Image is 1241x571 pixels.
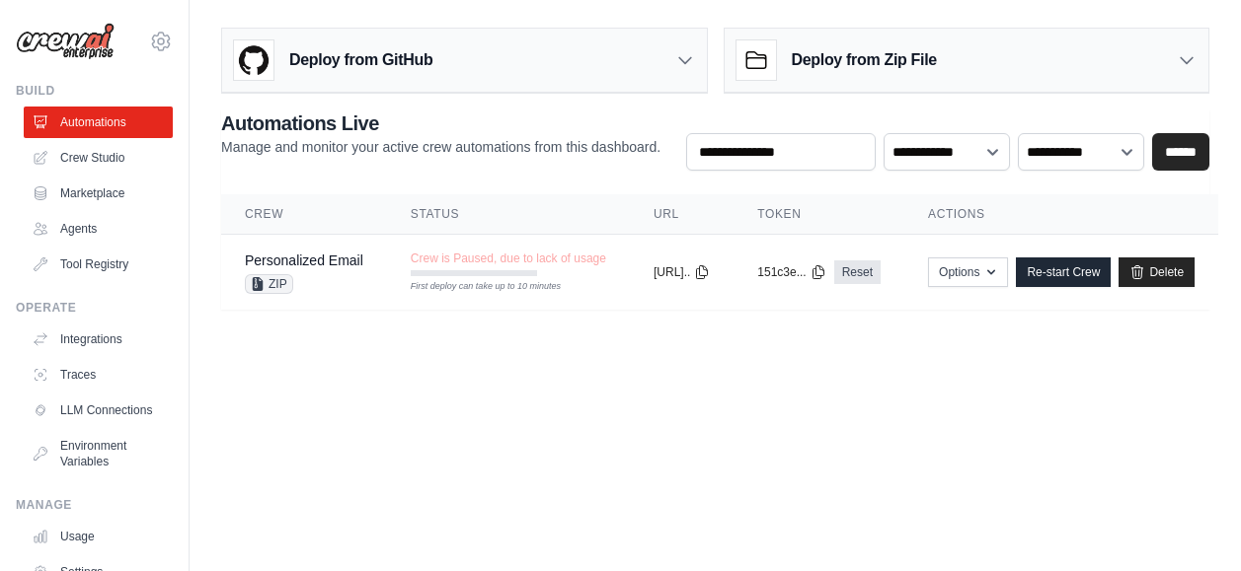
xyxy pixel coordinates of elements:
a: Personalized Email [245,252,363,268]
th: Status [387,194,630,235]
img: GitHub Logo [234,40,273,80]
iframe: Chat Widget [1142,476,1241,571]
a: Reset [834,260,881,284]
p: Manage and monitor your active crew automations from this dashboard. [221,137,660,157]
th: Crew [221,194,387,235]
div: First deploy can take up to 10 minutes [411,280,537,294]
a: Traces [24,359,173,391]
h3: Deploy from Zip File [792,48,937,72]
a: LLM Connections [24,394,173,426]
a: Re-start Crew [1016,257,1111,287]
button: Options [928,257,1008,287]
span: Crew is Paused, due to lack of usage [411,250,606,266]
h3: Deploy from GitHub [289,48,432,72]
div: Operate [16,300,173,316]
th: Token [734,194,904,235]
a: Environment Variables [24,430,173,477]
img: Logo [16,23,115,60]
th: URL [630,194,734,235]
th: Actions [904,194,1218,235]
a: Delete [1119,257,1195,287]
a: Agents [24,213,173,245]
div: Manage [16,497,173,513]
a: Marketplace [24,178,173,209]
a: Crew Studio [24,142,173,174]
a: Tool Registry [24,249,173,280]
span: ZIP [245,274,293,294]
a: Usage [24,521,173,552]
a: Automations [24,107,173,138]
div: Build [16,83,173,99]
a: Integrations [24,323,173,355]
button: 151c3e... [757,264,825,280]
h2: Automations Live [221,109,660,137]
